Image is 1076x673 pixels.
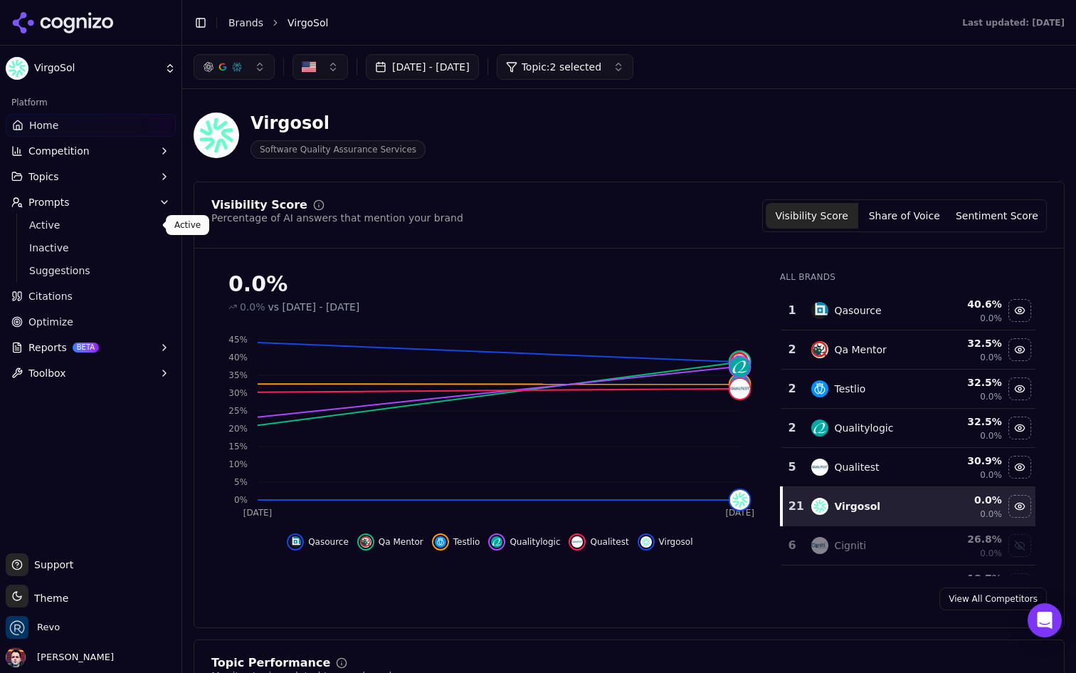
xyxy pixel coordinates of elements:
div: Qualitest [834,460,879,474]
img: qasource [811,302,828,319]
tr: 6cignitiCigniti26.8%0.0%Show cigniti data [781,526,1035,565]
span: Optimize [28,315,73,329]
div: All Brands [780,271,1035,283]
img: qualitest [571,536,583,548]
img: VirgoSol [194,113,239,158]
span: VirgoSol [34,62,159,75]
span: Revo [37,621,60,634]
button: Toolbox [6,362,176,385]
div: Visibility Score [211,199,307,211]
img: United States [302,60,316,74]
tr: 1qasourceQasource40.6%0.0%Hide qasource data [781,291,1035,330]
span: Reports [28,340,67,355]
tr: 21virgosolVirgosol0.0%0.0%Hide virgosol data [781,487,1035,526]
div: Percentage of AI answers that mention your brand [211,211,463,225]
img: qualitylogic [811,419,828,437]
div: 32.5 % [937,375,1002,390]
tspan: 5% [234,477,248,487]
span: 0.0% [240,300,265,314]
span: Qualitest [590,536,628,548]
tspan: 30% [228,388,248,398]
button: Sentiment Score [951,203,1043,229]
a: Active [23,215,159,235]
div: 40.6 % [937,297,1002,311]
button: Open organization switcher [6,616,60,639]
img: qualitest [811,459,828,476]
button: Hide qa mentor data [1008,338,1031,361]
span: Qa Mentor [379,536,423,548]
button: Hide virgosol data [638,533,693,551]
tspan: 40% [228,353,248,362]
div: Open Intercom Messenger [1028,603,1062,637]
div: 2 [787,380,798,397]
img: VirgoSol [6,57,28,80]
span: Support [28,558,73,572]
div: Platform [6,91,176,114]
tr: 18.7%Show tricentis data [781,565,1035,605]
span: 0.0% [980,313,1002,324]
span: Virgosol [659,536,693,548]
div: Testlio [834,382,865,396]
span: Citations [28,289,73,303]
button: Share of Voice [858,203,951,229]
span: Qualitylogic [510,536,560,548]
div: 0.0% [228,271,751,297]
span: 0.0% [980,508,1002,520]
div: 0.0 % [937,493,1002,507]
div: 6 [787,537,798,554]
button: [DATE] - [DATE] [366,54,479,80]
img: qualitest [730,379,750,399]
span: Prompts [28,195,70,209]
div: 2 [787,341,798,358]
img: qualitylogic [491,536,502,548]
img: qa mentor [730,352,750,372]
button: Hide qualitest data [569,533,628,551]
a: Inactive [23,238,159,258]
button: Topics [6,165,176,188]
a: Citations [6,285,176,308]
button: Hide qasource data [1008,299,1031,322]
img: testlio [435,536,446,548]
tr: 2qualitylogicQualitylogic32.5%0.0%Hide qualitylogic data [781,409,1035,448]
tr: 2testlioTestlio32.5%0.0%Hide testlio data [781,370,1035,409]
span: Inactive [29,241,153,255]
button: Hide qualitest data [1008,456,1031,479]
a: Brands [228,17,263,28]
div: 32.5 % [937,336,1002,350]
span: 0.0% [980,469,1002,481]
a: Optimize [6,311,176,333]
button: Show cigniti data [1008,534,1031,557]
img: Revo [6,616,28,639]
button: Hide qualitylogic data [1008,417,1031,439]
tspan: 15% [228,442,248,452]
button: Hide virgosol data [1008,495,1031,518]
img: Deniz Ozcan [6,647,26,667]
button: Hide testlio data [1008,377,1031,400]
img: qa mentor [811,341,828,358]
img: qasource [290,536,301,548]
div: 2 [787,419,798,437]
span: Home [29,118,58,132]
tspan: [DATE] [725,508,754,518]
button: Show tricentis data [1008,573,1031,596]
span: 0.0% [980,430,1002,442]
img: qualitylogic [730,357,750,377]
div: Qualitylogic [834,421,893,435]
img: virgosol [640,536,652,548]
div: Last updated: [DATE] [962,17,1065,28]
tspan: 25% [228,406,248,416]
a: Home [6,114,176,137]
div: 5 [787,459,798,476]
button: Prompts [6,191,176,214]
div: 26.8 % [937,532,1002,546]
nav: breadcrumb [228,16,934,30]
span: Active [29,218,153,232]
span: BETA [73,343,99,353]
div: Virgosol [834,499,880,513]
span: Topic: 2 selected [522,60,601,74]
span: vs [DATE] - [DATE] [268,300,360,314]
span: Testlio [453,536,480,548]
a: Suggestions [23,261,159,281]
button: Visibility Score [766,203,858,229]
button: Hide qasource data [287,533,349,551]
